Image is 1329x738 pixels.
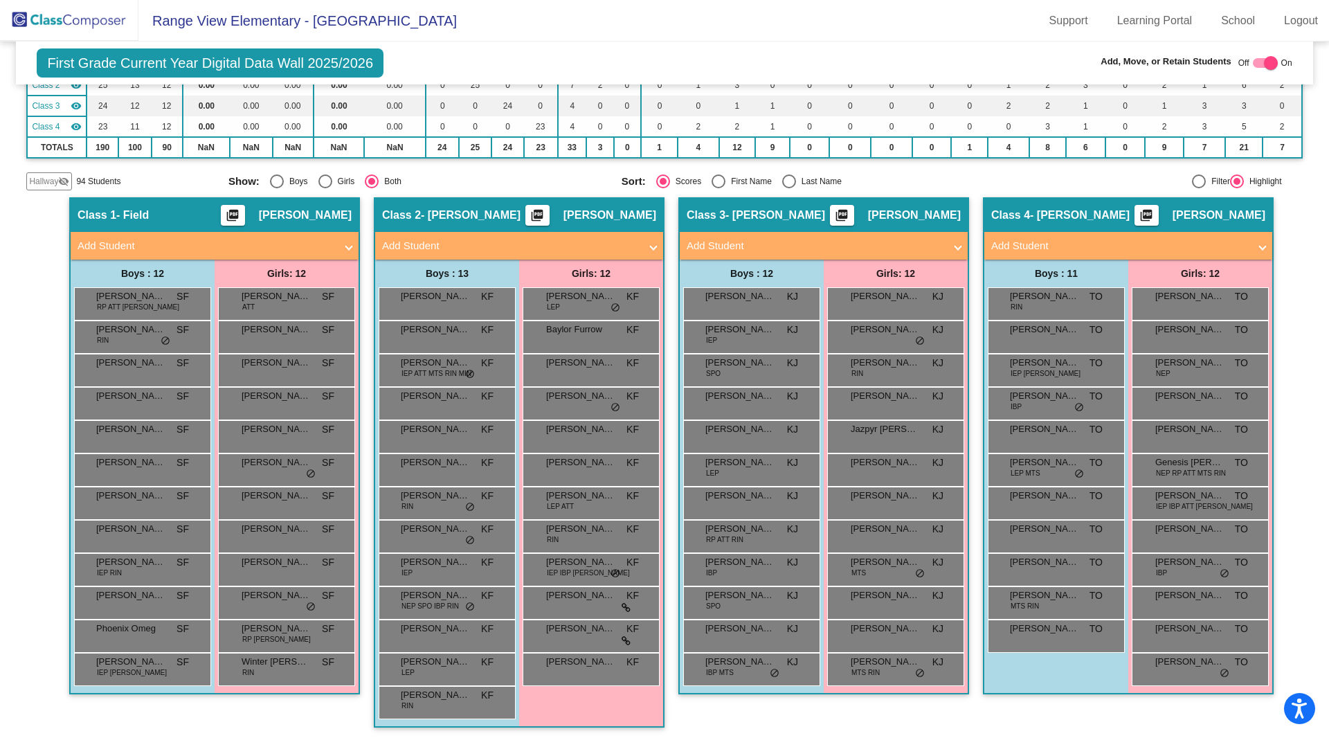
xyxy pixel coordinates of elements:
[116,208,149,222] span: - Field
[177,389,189,404] span: SF
[951,116,988,137] td: 0
[96,289,165,303] span: [PERSON_NAME]
[314,75,365,96] td: 0.00
[796,175,842,188] div: Last Name
[96,456,165,469] span: [PERSON_NAME]
[524,116,558,137] td: 23
[1263,96,1301,116] td: 0
[1134,205,1159,226] button: Print Students Details
[871,116,912,137] td: 0
[401,368,471,379] span: IEP ATT MTS RIN MIN
[622,175,646,188] span: Sort:
[401,289,470,303] span: [PERSON_NAME]
[242,323,311,336] span: [PERSON_NAME]
[259,208,352,222] span: [PERSON_NAME]
[364,137,425,158] td: NaN
[1011,402,1022,412] span: IBP
[558,75,586,96] td: 7
[177,289,189,304] span: SF
[706,335,717,345] span: IEP
[1184,75,1225,96] td: 1
[426,137,459,158] td: 24
[546,422,615,436] span: [PERSON_NAME]
[1090,323,1103,337] span: TO
[790,96,830,116] td: 0
[491,96,523,116] td: 24
[118,75,151,96] td: 13
[228,174,611,188] mat-radio-group: Select an option
[755,116,789,137] td: 1
[641,137,678,158] td: 1
[322,356,334,370] span: SF
[426,96,459,116] td: 0
[491,137,523,158] td: 24
[787,389,798,404] span: KJ
[401,323,470,336] span: [PERSON_NAME]
[546,289,615,303] span: [PERSON_NAME]
[1066,75,1105,96] td: 3
[379,175,401,188] div: Both
[626,289,639,304] span: KF
[719,116,756,137] td: 2
[787,289,798,304] span: KJ
[871,75,912,96] td: 0
[1145,137,1184,158] td: 9
[951,75,988,96] td: 0
[614,137,641,158] td: 0
[242,422,311,436] span: [PERSON_NAME]
[364,96,425,116] td: 0.00
[71,232,359,260] mat-expansion-panel-header: Add Student
[1145,116,1184,137] td: 2
[1206,175,1230,188] div: Filter
[719,96,756,116] td: 1
[755,75,789,96] td: 0
[426,75,459,96] td: 0
[364,75,425,96] td: 0.00
[851,323,920,336] span: [PERSON_NAME]
[1184,96,1225,116] td: 3
[58,176,69,187] mat-icon: visibility_off
[787,356,798,370] span: KJ
[1235,289,1248,304] span: TO
[491,116,523,137] td: 0
[481,389,494,404] span: KF
[152,137,183,158] td: 90
[1066,96,1105,116] td: 1
[118,116,151,137] td: 11
[611,303,620,314] span: do_not_disturb_alt
[426,116,459,137] td: 0
[1090,422,1103,437] span: TO
[1155,289,1224,303] span: [PERSON_NAME]
[364,116,425,137] td: 0.00
[242,289,311,303] span: [PERSON_NAME]
[1010,422,1079,436] span: [PERSON_NAME]
[614,75,641,96] td: 0
[161,336,170,347] span: do_not_disturb_alt
[705,422,775,436] span: [PERSON_NAME]
[1263,75,1301,96] td: 2
[332,175,355,188] div: Girls
[546,323,615,336] span: Baylor Furrow
[421,208,521,222] span: - [PERSON_NAME]
[706,368,721,379] span: SPO
[932,356,943,370] span: KJ
[1106,10,1204,32] a: Learning Portal
[912,116,952,137] td: 0
[1010,323,1079,336] span: [PERSON_NAME]
[242,456,311,469] span: [PERSON_NAME]
[87,75,118,96] td: 25
[71,100,82,111] mat-icon: visibility
[988,116,1029,137] td: 0
[641,116,678,137] td: 0
[1225,116,1263,137] td: 5
[787,323,798,337] span: KJ
[87,96,118,116] td: 24
[1010,356,1079,370] span: [PERSON_NAME]
[1155,389,1224,403] span: [PERSON_NAME]
[118,137,151,158] td: 100
[1090,389,1103,404] span: TO
[1066,137,1105,158] td: 6
[242,356,311,370] span: [PERSON_NAME]
[558,137,586,158] td: 33
[322,456,334,470] span: SF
